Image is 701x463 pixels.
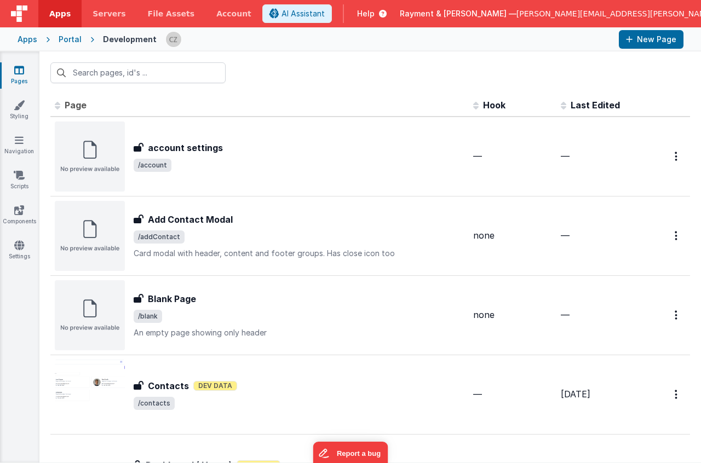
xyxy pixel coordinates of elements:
[134,327,464,338] p: An empty page showing only header
[59,34,82,45] div: Portal
[619,30,683,49] button: New Page
[134,230,185,244] span: /addContact
[483,100,505,111] span: Hook
[18,34,37,45] div: Apps
[668,145,686,167] button: Options
[668,304,686,326] button: Options
[49,8,71,19] span: Apps
[193,381,237,391] span: Dev Data
[668,383,686,406] button: Options
[357,8,375,19] span: Help
[134,310,162,323] span: /blank
[148,141,223,154] h3: account settings
[50,62,226,83] input: Search pages, id's ...
[473,389,482,400] span: —
[93,8,125,19] span: Servers
[148,213,233,226] h3: Add Contact Modal
[148,8,195,19] span: File Assets
[134,397,175,410] span: /contacts
[561,389,590,400] span: [DATE]
[262,4,332,23] button: AI Assistant
[65,100,87,111] span: Page
[561,309,570,320] span: —
[473,229,552,242] div: none
[473,309,552,321] div: none
[571,100,620,111] span: Last Edited
[148,379,189,392] h3: Contacts
[473,151,482,161] span: —
[281,8,325,19] span: AI Assistant
[561,230,570,241] span: —
[561,151,570,161] span: —
[148,292,196,305] h3: Blank Page
[134,248,464,259] p: Card modal with header, content and footer groups. Has close icon too
[668,224,686,247] button: Options
[166,32,181,47] img: b4a104e37d07c2bfba7c0e0e4a273d04
[134,159,171,172] span: /account
[103,34,157,45] div: Development
[400,8,516,19] span: Rayment & [PERSON_NAME] —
